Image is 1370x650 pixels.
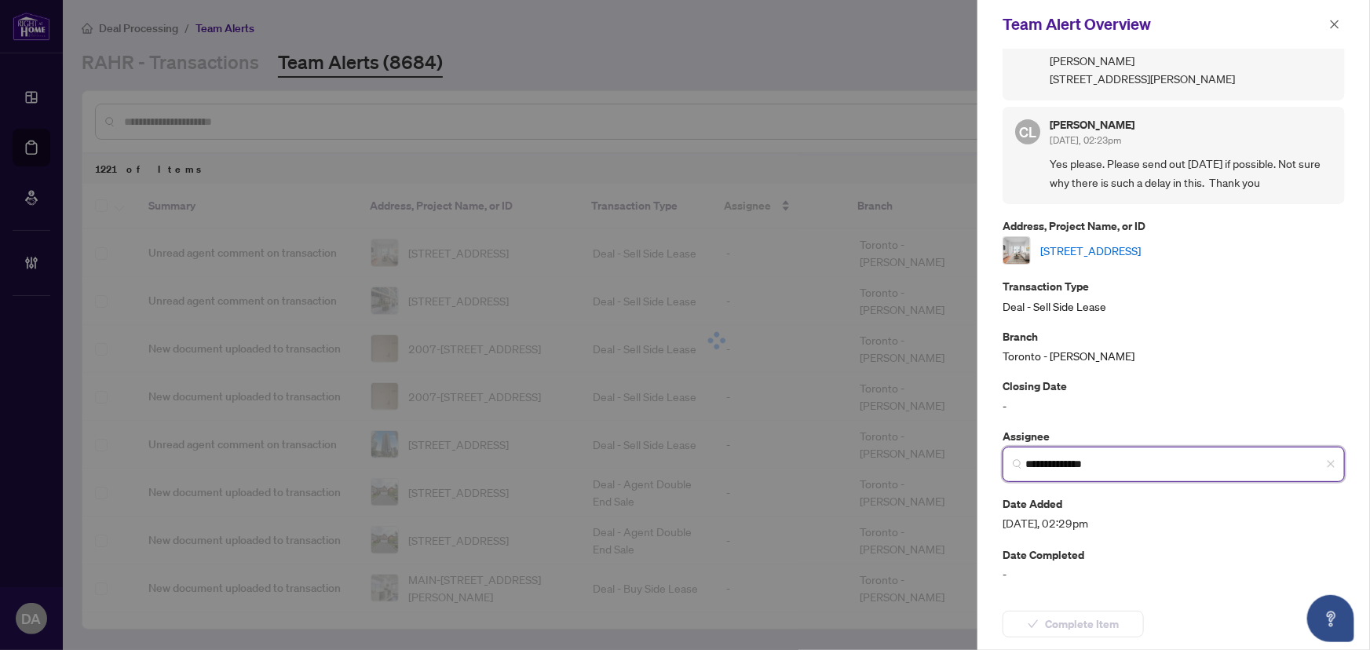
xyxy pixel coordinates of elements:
span: [DATE], 02:29pm [1003,514,1345,532]
p: Date Completed [1003,546,1345,564]
p: Transaction Type [1003,277,1345,295]
h5: [PERSON_NAME] [1050,119,1134,130]
span: close [1329,19,1340,30]
div: - [1003,377,1345,414]
button: Complete Item [1003,611,1144,637]
p: Assignee [1003,427,1345,445]
div: Toronto - [PERSON_NAME] [1003,327,1345,364]
span: [PERSON_NAME] [STREET_ADDRESS][PERSON_NAME] [1050,52,1332,89]
img: search_icon [1013,459,1022,469]
a: [STREET_ADDRESS] [1040,242,1141,259]
img: thumbnail-img [1003,237,1030,264]
p: Closing Date [1003,377,1345,395]
p: Date Added [1003,495,1345,513]
p: Branch [1003,327,1345,345]
button: Open asap [1307,595,1354,642]
span: - [1003,565,1345,583]
div: Team Alert Overview [1003,13,1324,36]
p: Address, Project Name, or ID [1003,217,1345,235]
p: Completed By [1003,596,1345,614]
span: CL [1019,121,1036,143]
span: Yes please. Please send out [DATE] if possible. Not sure why there is such a delay in this. Thank... [1050,155,1332,192]
div: Deal - Sell Side Lease [1003,277,1345,314]
span: close [1326,459,1335,469]
span: [DATE], 02:23pm [1050,134,1121,146]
